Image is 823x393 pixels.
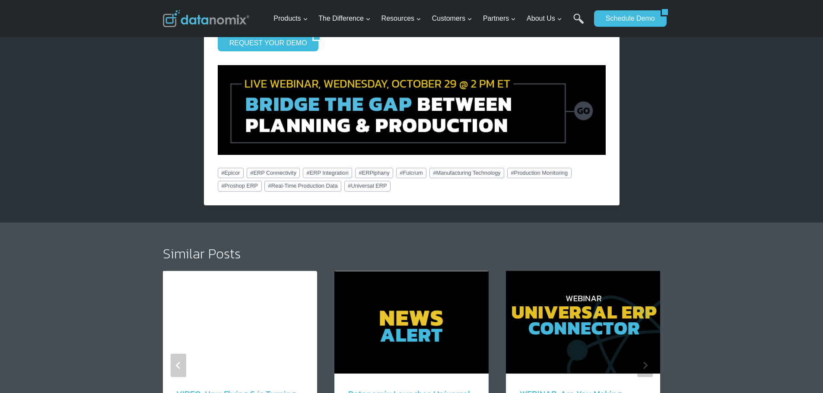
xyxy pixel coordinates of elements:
span: # [511,170,514,176]
h2: Similar Posts [163,247,661,261]
span: # [348,182,351,189]
a: Search [573,13,584,33]
a: #Manufacturing Technology [429,168,505,178]
span: Partners [483,13,516,24]
a: #Production Monitoring [507,168,572,178]
img: Datanomix [163,10,249,27]
a: #Fulcrum [396,168,427,178]
span: # [221,170,224,176]
span: Resources [381,13,421,24]
span: # [433,170,436,176]
img: Bridge the gap between planning & production with the Datanomix Universal ERP Connector [506,271,660,374]
span: Products [273,13,308,24]
a: #ERP Integration [303,168,353,178]
span: # [400,170,403,176]
a: #Epicor [218,168,244,178]
span: # [221,182,224,189]
a: #ERP Connectivity [247,168,300,178]
button: Next [637,354,653,377]
span: The Difference [318,13,371,24]
span: About Us [527,13,562,24]
span: # [250,170,253,176]
a: REQUEST YOUR DEMO [218,35,313,51]
img: Datanomix News Alert [334,271,489,374]
a: #Universal ERP [344,181,391,191]
span: # [359,170,362,176]
a: Schedule Demo [594,10,661,27]
a: #ERPiphany [355,168,394,178]
span: Customers [432,13,472,24]
span: # [307,170,310,176]
nav: Primary Navigation [270,5,590,33]
a: #Proshop ERP [218,181,262,191]
span: # [268,182,271,189]
button: Go to last slide [171,354,186,377]
img: VIDEO: How Flying S is Turning Data into a Competitive Advantage with Datanomix Production Monito... [162,271,317,374]
a: #Real-Time Production Data [264,181,341,191]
